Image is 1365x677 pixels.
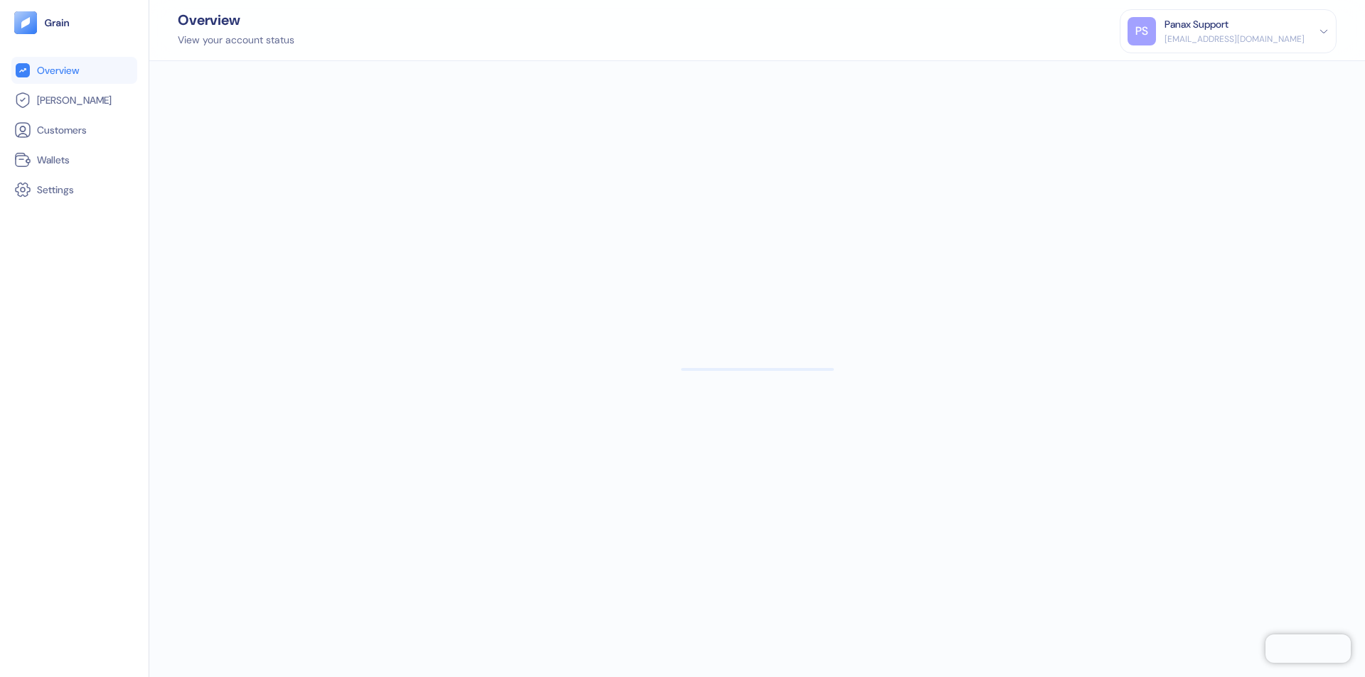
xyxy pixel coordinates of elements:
[1165,33,1305,45] div: [EMAIL_ADDRESS][DOMAIN_NAME]
[37,63,79,77] span: Overview
[14,92,134,109] a: [PERSON_NAME]
[1128,17,1156,45] div: PS
[178,13,294,27] div: Overview
[44,18,70,28] img: logo
[37,93,112,107] span: [PERSON_NAME]
[14,11,37,34] img: logo-tablet-V2.svg
[14,181,134,198] a: Settings
[14,62,134,79] a: Overview
[1165,17,1228,32] div: Panax Support
[37,183,74,197] span: Settings
[14,151,134,168] a: Wallets
[37,123,87,137] span: Customers
[178,33,294,48] div: View your account status
[14,121,134,139] a: Customers
[37,153,70,167] span: Wallets
[1265,634,1351,663] iframe: Chatra live chat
